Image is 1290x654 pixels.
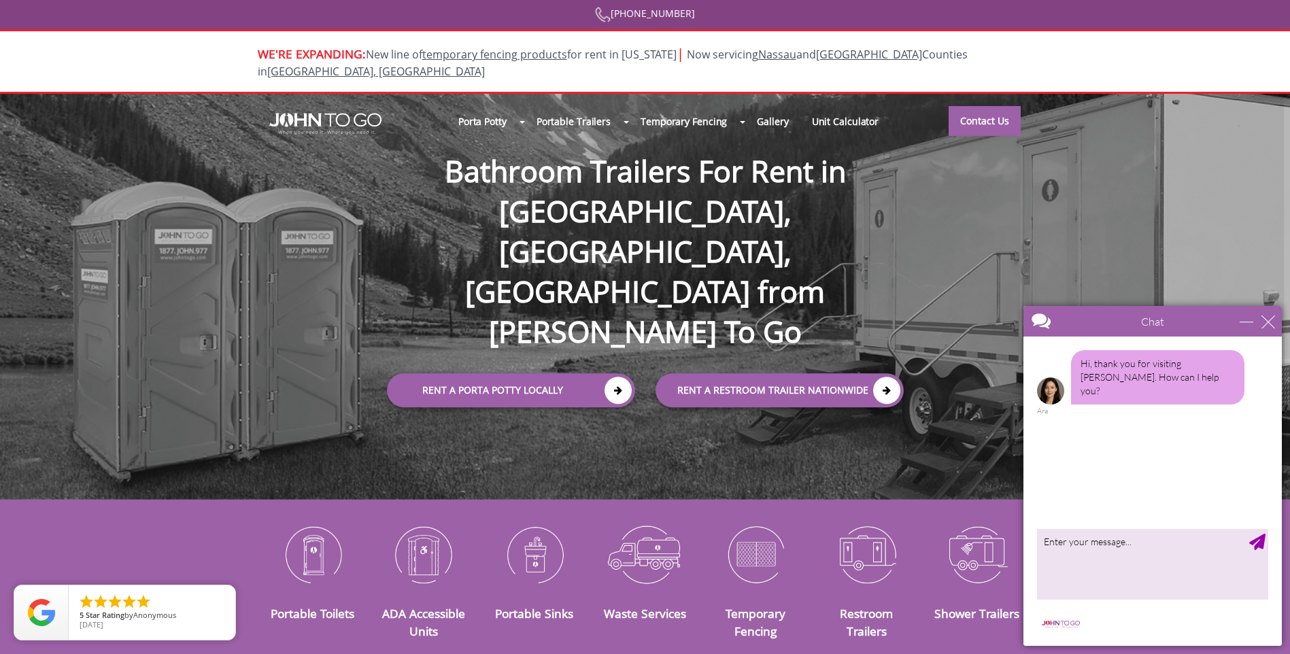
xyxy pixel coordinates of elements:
[595,7,695,20] a: [PHONE_NUMBER]
[258,46,366,62] span: WE'RE EXPANDING:
[604,605,686,621] a: Waste Services
[107,593,123,610] li: 
[816,47,922,62] a: [GEOGRAPHIC_DATA]
[629,107,739,136] a: Temporary Fencing
[495,605,573,621] a: Portable Sinks
[80,619,103,630] span: [DATE]
[80,610,84,620] span: 5
[271,605,354,621] a: Portable Toilets
[86,610,124,620] span: Star Rating
[28,599,55,626] img: Review Rating
[489,519,579,589] img: Portable-Sinks-icon_N.png
[600,519,690,589] img: Waste-Services-icon_N.png
[121,593,137,610] li: 
[258,47,968,79] span: New line of for rent in [US_STATE]
[800,107,891,136] a: Unit Calculator
[711,519,801,589] img: Temporary-Fencing-cion_N.png
[840,605,893,639] a: Restroom Trailers
[387,374,635,408] a: Rent a Porta Potty Locally
[745,107,800,136] a: Gallery
[758,47,796,62] a: Nassau
[78,593,95,610] li: 
[821,519,912,589] img: Restroom-Trailers-icon_N.png
[133,610,176,620] span: Anonymous
[80,611,224,621] span: by
[373,107,917,352] h1: Bathroom Trailers For Rent in [GEOGRAPHIC_DATA], [GEOGRAPHIC_DATA], [GEOGRAPHIC_DATA] from [PERSO...
[378,519,469,589] img: ADA-Accessible-Units-icon_N.png
[267,64,485,79] a: [GEOGRAPHIC_DATA], [GEOGRAPHIC_DATA]
[525,107,622,136] a: Portable Trailers
[92,593,109,610] li: 
[447,107,518,136] a: Porta Potty
[268,519,358,589] img: Portable-Toilets-icon_N.png
[135,593,152,610] li: 
[1015,298,1290,654] iframe: Live Chat Box
[382,605,465,639] a: ADA Accessible Units
[269,113,381,135] img: JOHN to go
[656,374,904,408] a: rent a RESTROOM TRAILER Nationwide
[726,605,785,639] a: Temporary Fencing
[934,605,1019,621] a: Shower Trailers
[932,519,1023,589] img: Shower-Trailers-icon_N.png
[677,44,684,63] span: |
[258,47,968,79] span: Now servicing and Counties in
[422,47,567,62] a: temporary fencing products
[949,106,1021,136] a: Contact Us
